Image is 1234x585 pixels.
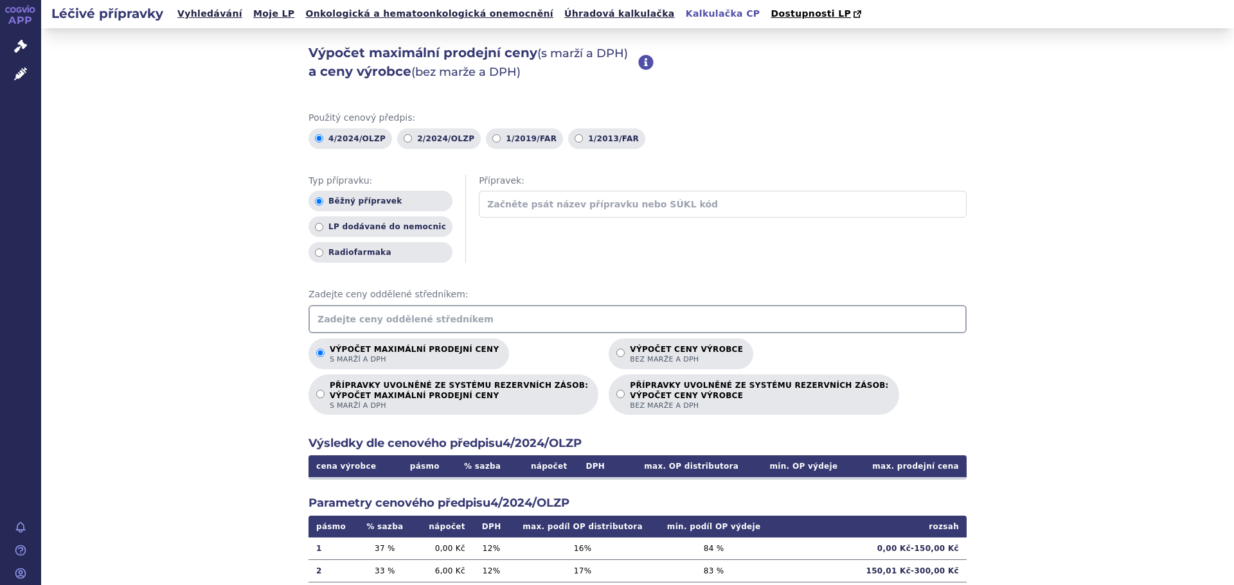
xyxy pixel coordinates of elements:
td: 1 [308,537,357,560]
input: PŘÍPRAVKY UVOLNĚNÉ ZE SYSTÉMU REZERVNÍCH ZÁSOB:VÝPOČET CENY VÝROBCEbez marže a DPH [616,390,625,398]
span: Dostupnosti LP [771,8,851,19]
p: PŘÍPRAVKY UVOLNĚNÉ ZE SYSTÉMU REZERVNÍCH ZÁSOB: [630,381,888,410]
a: Onkologická a hematoonkologická onemocnění [301,5,557,22]
th: DPH [575,455,616,477]
th: cena výrobce [308,455,398,477]
input: 1/2019/FAR [492,134,501,143]
th: max. podíl OP distributora [510,516,655,537]
input: Zadejte ceny oddělené středníkem [308,305,967,333]
span: s marží a DPH [330,354,499,364]
a: Úhradová kalkulačka [560,5,679,22]
th: min. OP výdeje [746,455,845,477]
td: 12 % [473,559,510,582]
th: min. podíl OP výdeje [656,516,773,537]
span: Typ přípravku: [308,175,452,188]
th: % sazba [357,516,413,537]
span: Použitý cenový předpis: [308,112,967,125]
td: 150,01 Kč - 300,00 Kč [773,559,967,582]
th: max. OP distributora [616,455,746,477]
strong: VÝPOČET MAXIMÁLNÍ PRODEJNÍ CENY [330,390,588,401]
a: Kalkulačka CP [682,5,764,22]
input: Běžný přípravek [315,197,323,205]
td: 6,00 Kč [413,559,472,582]
span: Přípravek: [479,175,967,188]
span: bez marže a DPH [630,354,743,364]
label: 1/2013/FAR [568,128,645,149]
th: pásmo [308,516,357,537]
input: LP dodávané do nemocnic [315,223,323,231]
h2: Výpočet maximální prodejní ceny a ceny výrobce [308,44,638,81]
p: Výpočet ceny výrobce [630,345,743,364]
input: 1/2013/FAR [575,134,583,143]
a: Vyhledávání [174,5,246,22]
label: 2/2024/OLZP [397,128,481,149]
p: Výpočet maximální prodejní ceny [330,345,499,364]
td: 0,00 Kč [413,537,472,560]
p: PŘÍPRAVKY UVOLNĚNÉ ZE SYSTÉMU REZERVNÍCH ZÁSOB: [330,381,588,410]
th: DPH [473,516,510,537]
th: nápočet [514,455,575,477]
span: Zadejte ceny oddělené středníkem: [308,288,967,301]
th: pásmo [398,455,451,477]
th: rozsah [773,516,967,537]
input: Výpočet maximální prodejní cenys marží a DPH [316,349,325,357]
td: 2 [308,559,357,582]
input: Výpočet ceny výrobcebez marže a DPH [616,349,625,357]
td: 33 % [357,559,413,582]
td: 12 % [473,537,510,560]
td: 83 % [656,559,773,582]
span: s marží a DPH [330,401,588,410]
label: LP dodávané do nemocnic [308,216,452,237]
label: 1/2019/FAR [486,128,563,149]
a: Moje LP [249,5,298,22]
input: 4/2024/OLZP [315,134,323,143]
h2: Léčivé přípravky [41,4,174,22]
td: 16 % [510,537,655,560]
td: 0,00 Kč - 150,00 Kč [773,537,967,560]
span: (s marží a DPH) [537,46,628,60]
td: 17 % [510,559,655,582]
input: 2/2024/OLZP [404,134,412,143]
th: max. prodejní cena [845,455,967,477]
span: bez marže a DPH [630,401,888,410]
strong: VÝPOČET CENY VÝROBCE [630,390,888,401]
a: Dostupnosti LP [767,5,868,23]
input: Začněte psát název přípravku nebo SÚKL kód [479,191,967,218]
label: Radiofarmaka [308,242,452,263]
input: Radiofarmaka [315,249,323,257]
td: 37 % [357,537,413,560]
label: 4/2024/OLZP [308,128,392,149]
label: Běžný přípravek [308,191,452,211]
h2: Parametry cenového předpisu 4/2024/OLZP [308,495,967,511]
span: (bez marže a DPH) [411,65,521,79]
h2: Výsledky dle cenového předpisu 4/2024/OLZP [308,435,967,451]
td: 84 % [656,537,773,560]
th: nápočet [413,516,472,537]
th: % sazba [451,455,513,477]
input: PŘÍPRAVKY UVOLNĚNÉ ZE SYSTÉMU REZERVNÍCH ZÁSOB:VÝPOČET MAXIMÁLNÍ PRODEJNÍ CENYs marží a DPH [316,390,325,398]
